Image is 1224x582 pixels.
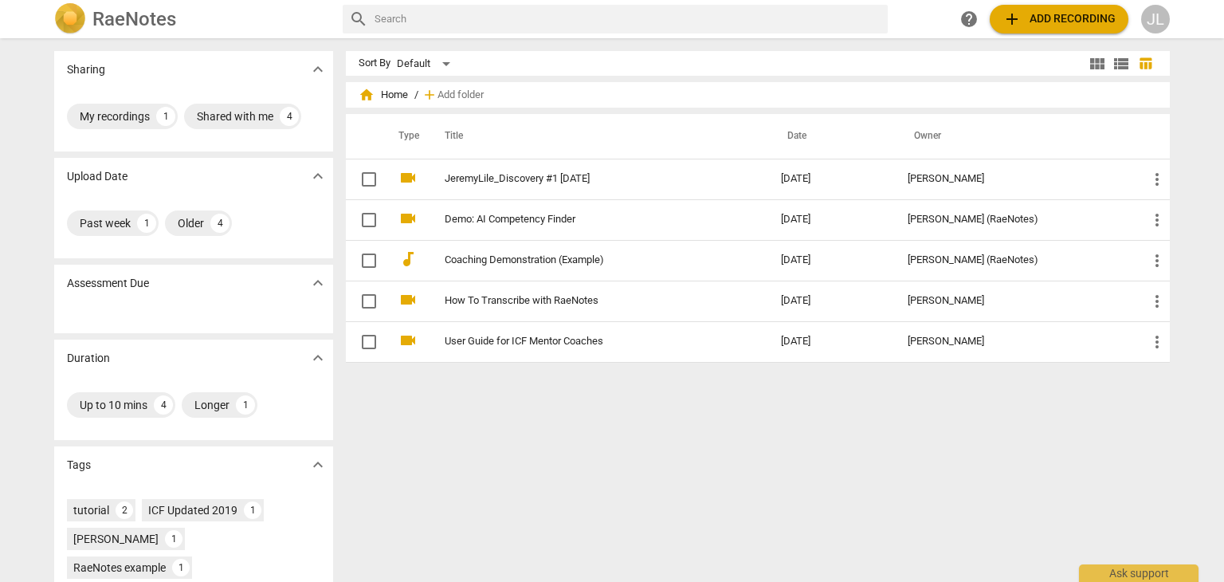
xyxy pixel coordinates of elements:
div: Up to 10 mins [80,397,147,413]
div: Longer [194,397,229,413]
span: more_vert [1147,332,1167,352]
span: expand_more [308,273,328,293]
span: more_vert [1147,251,1167,270]
span: add [1002,10,1022,29]
button: Show more [306,453,330,477]
span: videocam [398,331,418,350]
button: Show more [306,346,330,370]
div: 1 [137,214,156,233]
div: [PERSON_NAME] (RaeNotes) [908,254,1122,266]
div: 2 [116,501,133,519]
div: 1 [172,559,190,576]
span: more_vert [1147,210,1167,230]
span: expand_more [308,455,328,474]
span: search [349,10,368,29]
p: Sharing [67,61,105,78]
span: videocam [398,168,418,187]
span: add [422,87,437,103]
span: more_vert [1147,292,1167,311]
a: Coaching Demonstration (Example) [445,254,724,266]
input: Search [375,6,881,32]
div: ICF Updated 2019 [148,502,237,518]
td: [DATE] [768,199,896,240]
button: Show more [306,57,330,81]
div: 4 [210,214,229,233]
th: Date [768,114,896,159]
button: Show more [306,271,330,295]
span: / [414,89,418,101]
span: Add folder [437,89,484,101]
span: expand_more [308,167,328,186]
td: [DATE] [768,240,896,281]
span: help [959,10,979,29]
span: videocam [398,209,418,228]
div: tutorial [73,502,109,518]
a: JeremyLile_Discovery #1 [DATE] [445,173,724,185]
span: Add recording [1002,10,1116,29]
td: [DATE] [768,321,896,362]
th: Owner [895,114,1135,159]
div: Default [397,51,456,77]
div: Older [178,215,204,231]
span: Home [359,87,408,103]
button: JL [1141,5,1170,33]
div: 1 [156,107,175,126]
p: Tags [67,457,91,474]
div: 1 [244,501,261,519]
div: [PERSON_NAME] [908,295,1122,307]
h2: RaeNotes [92,8,176,30]
p: Upload Date [67,168,127,185]
div: Sort By [359,57,390,69]
span: videocam [398,290,418,309]
div: My recordings [80,108,150,124]
p: Duration [67,350,110,367]
span: home [359,87,375,103]
div: [PERSON_NAME] [73,531,159,547]
a: Help [955,5,983,33]
th: Type [386,114,426,159]
div: [PERSON_NAME] (RaeNotes) [908,214,1122,226]
div: Shared with me [197,108,273,124]
a: LogoRaeNotes [54,3,330,35]
button: Table view [1133,52,1157,76]
div: 4 [154,395,173,415]
button: List view [1109,52,1133,76]
div: 1 [165,530,182,548]
div: Past week [80,215,131,231]
a: Demo: AI Competency Finder [445,214,724,226]
div: 4 [280,107,299,126]
td: [DATE] [768,281,896,321]
p: Assessment Due [67,275,149,292]
a: How To Transcribe with RaeNotes [445,295,724,307]
div: RaeNotes example [73,560,166,576]
button: Show more [306,164,330,188]
span: view_module [1088,54,1107,73]
button: Upload [990,5,1128,33]
span: table_chart [1138,56,1153,71]
span: view_list [1112,54,1131,73]
div: Ask support [1079,564,1198,582]
div: 1 [236,395,255,415]
span: expand_more [308,60,328,79]
td: [DATE] [768,159,896,199]
th: Title [426,114,768,159]
img: Logo [54,3,86,35]
div: [PERSON_NAME] [908,173,1122,185]
a: User Guide for ICF Mentor Coaches [445,336,724,348]
div: [PERSON_NAME] [908,336,1122,348]
span: expand_more [308,348,328,368]
button: Tile view [1085,52,1109,76]
span: more_vert [1147,170,1167,189]
span: audiotrack [398,250,418,269]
